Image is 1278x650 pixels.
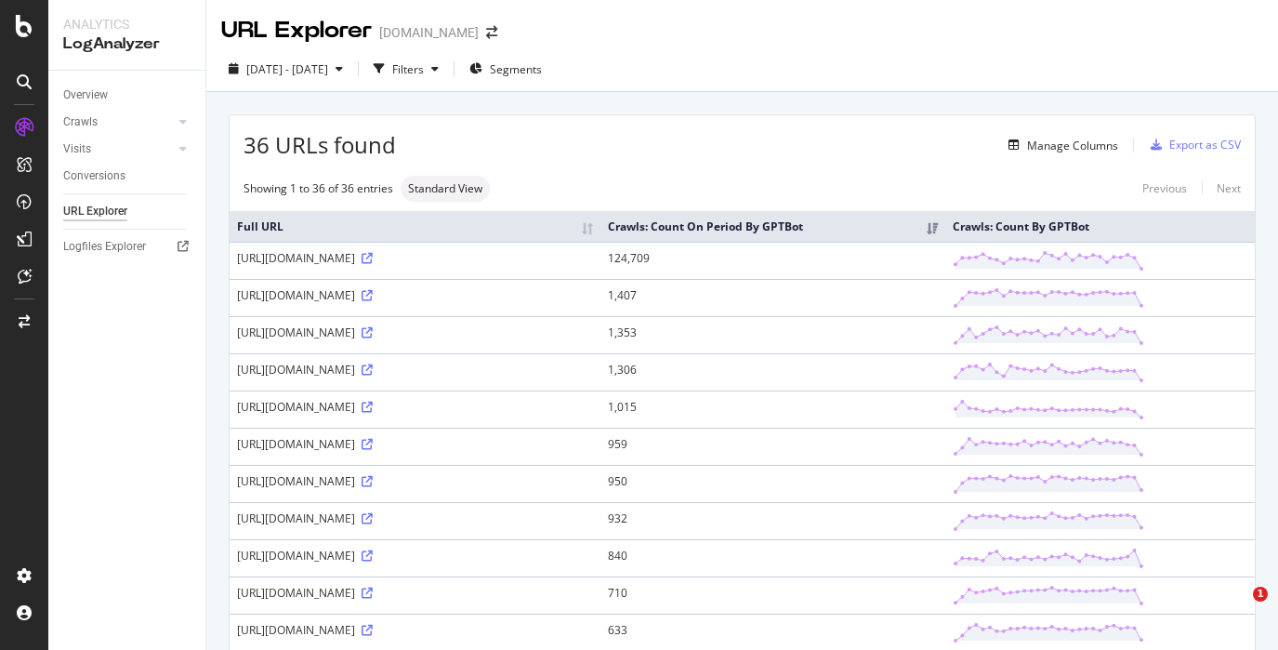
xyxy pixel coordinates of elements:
button: Filters [366,54,446,84]
div: [URL][DOMAIN_NAME] [237,436,593,452]
a: Crawls [63,113,174,132]
td: 1,015 [600,391,946,428]
td: 124,709 [600,242,946,279]
div: [URL][DOMAIN_NAME] [237,325,593,340]
div: [URL][DOMAIN_NAME] [237,287,593,303]
span: [DATE] - [DATE] [246,61,328,77]
div: Analytics [63,15,191,33]
div: arrow-right-arrow-left [486,26,497,39]
div: Showing 1 to 36 of 36 entries [244,180,393,196]
a: Logfiles Explorer [63,237,192,257]
a: Overview [63,86,192,105]
div: URL Explorer [221,15,372,46]
div: Logfiles Explorer [63,237,146,257]
td: 1,306 [600,353,946,391]
td: 950 [600,465,946,502]
div: Crawls [63,113,98,132]
span: Standard View [408,183,482,194]
div: [URL][DOMAIN_NAME] [237,473,593,489]
div: neutral label [401,176,490,202]
a: URL Explorer [63,202,192,221]
td: 932 [600,502,946,539]
th: Crawls: Count By GPTBot [945,211,1255,242]
button: Manage Columns [1001,134,1118,156]
span: Segments [490,61,542,77]
div: LogAnalyzer [63,33,191,55]
td: 959 [600,428,946,465]
div: Export as CSV [1169,137,1241,153]
div: [URL][DOMAIN_NAME] [237,362,593,378]
div: Overview [63,86,108,105]
div: [URL][DOMAIN_NAME] [237,511,593,526]
button: Export as CSV [1143,130,1241,160]
a: Visits [63,139,174,159]
div: Filters [392,61,424,77]
div: [URL][DOMAIN_NAME] [237,250,593,266]
td: 710 [600,577,946,614]
td: 1,353 [600,316,946,353]
div: Manage Columns [1027,138,1118,153]
th: Full URL: activate to sort column ascending [230,211,600,242]
div: Visits [63,139,91,159]
span: 1 [1253,587,1268,602]
td: 840 [600,539,946,577]
div: Conversions [63,166,125,186]
div: URL Explorer [63,202,127,221]
a: Conversions [63,166,192,186]
button: Segments [462,54,549,84]
div: [URL][DOMAIN_NAME] [237,399,593,415]
iframe: Intercom live chat [1215,587,1259,631]
div: [DOMAIN_NAME] [379,23,479,42]
span: 36 URLs found [244,129,396,161]
th: Crawls: Count On Period By GPTBot: activate to sort column ascending [600,211,946,242]
div: [URL][DOMAIN_NAME] [237,548,593,564]
div: [URL][DOMAIN_NAME] [237,622,593,638]
td: 1,407 [600,279,946,316]
div: [URL][DOMAIN_NAME] [237,585,593,601]
button: [DATE] - [DATE] [221,54,350,84]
